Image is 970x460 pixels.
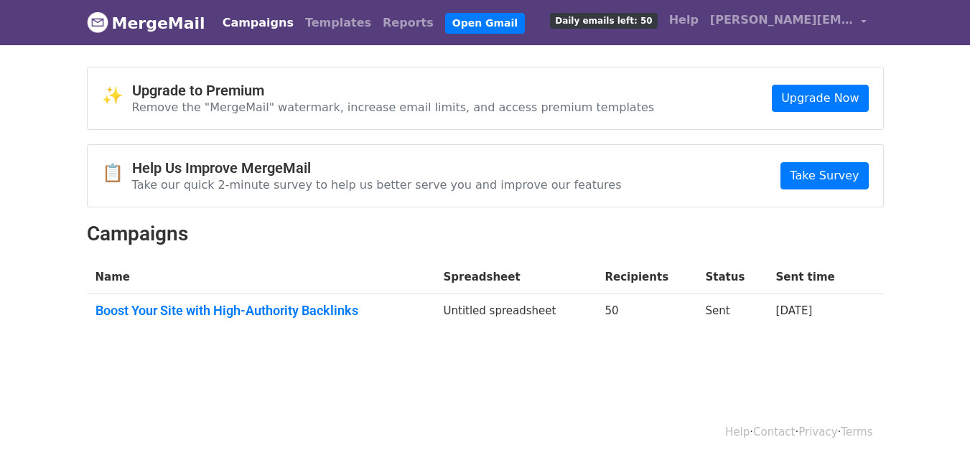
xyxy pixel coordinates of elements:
a: Privacy [798,426,837,438]
td: Sent [696,294,767,333]
td: 50 [596,294,696,333]
h2: Campaigns [87,222,884,246]
span: [PERSON_NAME][EMAIL_ADDRESS][DOMAIN_NAME] [710,11,854,29]
a: MergeMail [87,8,205,38]
a: Help [725,426,750,438]
a: Daily emails left: 50 [544,6,663,34]
th: Sent time [768,260,862,294]
a: Open Gmail [445,13,525,34]
a: Reports [377,9,439,37]
a: Upgrade Now [772,85,868,112]
a: Contact [753,426,795,438]
a: Help [663,6,704,34]
td: Untitled spreadsheet [435,294,597,333]
span: 📋 [102,163,132,184]
a: Take Survey [780,162,868,189]
th: Status [696,260,767,294]
h4: Help Us Improve MergeMail [132,159,622,177]
a: Templates [299,9,377,37]
span: Daily emails left: 50 [550,13,657,29]
th: Spreadsheet [435,260,597,294]
a: Terms [841,426,872,438]
span: ✨ [102,85,132,106]
th: Name [87,260,435,294]
a: Campaigns [217,9,299,37]
h4: Upgrade to Premium [132,82,655,99]
img: MergeMail logo [87,11,108,33]
th: Recipients [596,260,696,294]
p: Take our quick 2-minute survey to help us better serve you and improve our features [132,177,622,192]
p: Remove the "MergeMail" watermark, increase email limits, and access premium templates [132,100,655,115]
a: Boost Your Site with High-Authority Backlinks [95,303,426,319]
a: [PERSON_NAME][EMAIL_ADDRESS][DOMAIN_NAME] [704,6,872,39]
a: [DATE] [776,304,813,317]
